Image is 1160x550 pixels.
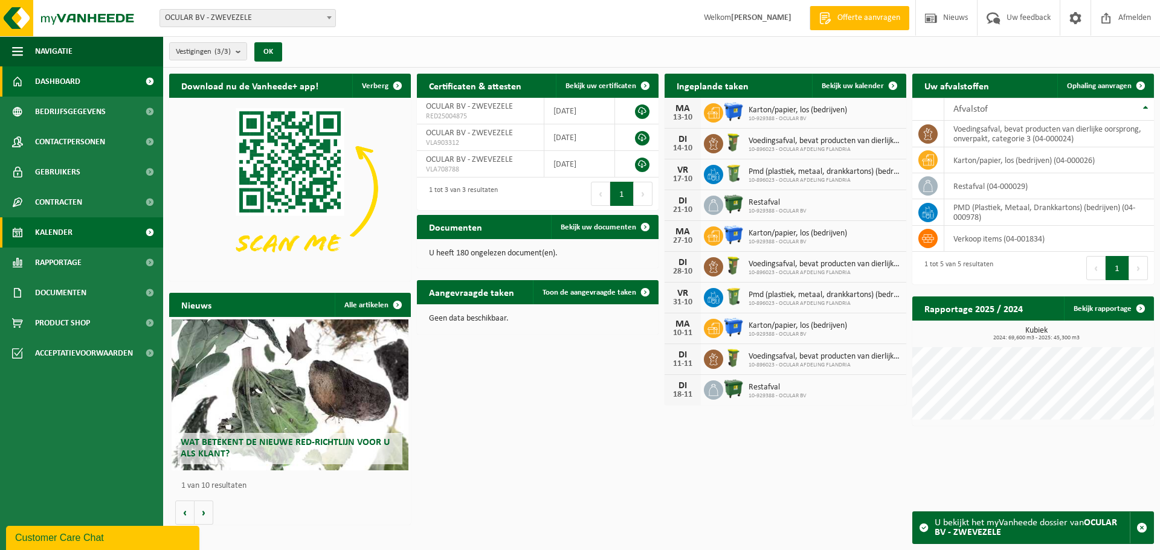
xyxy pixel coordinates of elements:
a: Wat betekent de nieuwe RED-richtlijn voor u als klant? [172,319,408,470]
h2: Aangevraagde taken [417,280,526,304]
button: 1 [1106,256,1129,280]
img: WB-1100-HPE-GN-01 [723,194,744,214]
span: VLA903312 [426,138,535,148]
td: PMD (Plastiek, Metaal, Drankkartons) (bedrijven) (04-000978) [944,199,1154,226]
h2: Ingeplande taken [665,74,761,97]
div: MA [671,104,695,114]
span: Product Shop [35,308,90,338]
td: karton/papier, los (bedrijven) (04-000026) [944,147,1154,173]
img: WB-0060-HPE-GN-50 [723,255,744,276]
div: 10-11 [671,329,695,337]
td: [DATE] [544,151,615,177]
p: U heeft 180 ongelezen document(en). [429,249,646,258]
a: Offerte aanvragen [810,6,909,30]
span: Pmd (plastiek, metaal, drankkartons) (bedrijven) [749,167,900,177]
span: OCULAR BV - ZWEVEZELE [159,9,336,27]
div: 1 tot 3 van 3 resultaten [423,181,498,207]
div: DI [671,135,695,144]
span: 10-896023 - OCULAR AFDELING FLANDRIA [749,177,900,184]
a: Bekijk rapportage [1064,296,1153,321]
span: 10-896023 - OCULAR AFDELING FLANDRIA [749,146,900,153]
button: Vorige [175,500,195,525]
span: OCULAR BV - ZWEVEZELE [426,102,513,111]
span: Wat betekent de nieuwe RED-richtlijn voor u als klant? [181,438,390,459]
a: Bekijk uw certificaten [556,74,657,98]
div: 17-10 [671,175,695,184]
span: Navigatie [35,36,72,66]
div: DI [671,350,695,360]
span: Afvalstof [953,104,988,114]
span: Bekijk uw documenten [561,223,636,231]
img: WB-1100-HPE-BE-01 [723,225,744,245]
h2: Documenten [417,215,494,238]
td: verkoop items (04-001834) [944,226,1154,252]
span: Bedrijfsgegevens [35,97,106,127]
span: Contracten [35,187,82,217]
span: Voedingsafval, bevat producten van dierlijke oorsprong, onverpakt, categorie 3 [749,136,900,146]
span: 2024: 69,600 m3 - 2025: 45,300 m3 [918,335,1154,341]
span: Ophaling aanvragen [1067,82,1132,90]
span: 10-896023 - OCULAR AFDELING FLANDRIA [749,269,900,277]
span: 10-929388 - OCULAR BV [749,392,807,400]
div: 13-10 [671,114,695,122]
a: Bekijk uw documenten [551,215,657,239]
span: Rapportage [35,248,82,278]
strong: OCULAR BV - ZWEVEZELE [935,518,1117,537]
img: WB-1100-HPE-GN-01 [723,379,744,399]
p: Geen data beschikbaar. [429,315,646,323]
span: Karton/papier, los (bedrijven) [749,106,847,115]
button: Next [1129,256,1148,280]
div: 27-10 [671,237,695,245]
div: DI [671,258,695,267]
span: Dashboard [35,66,80,97]
span: Karton/papier, los (bedrijven) [749,321,847,331]
button: Next [634,182,652,206]
span: Acceptatievoorwaarden [35,338,133,368]
button: Vestigingen(3/3) [169,42,247,60]
button: Previous [591,182,610,206]
div: 11-11 [671,360,695,368]
img: WB-0240-HPE-GN-50 [723,163,744,184]
div: VR [671,165,695,175]
span: Voedingsafval, bevat producten van dierlijke oorsprong, onverpakt, categorie 3 [749,352,900,362]
a: Alle artikelen [335,293,410,317]
div: 31-10 [671,298,695,307]
span: RED25004875 [426,112,535,121]
div: 28-10 [671,267,695,276]
span: Kalender [35,217,72,248]
a: Ophaling aanvragen [1057,74,1153,98]
span: VLA708788 [426,165,535,174]
button: 1 [610,182,634,206]
span: Contactpersonen [35,127,105,157]
span: Verberg [362,82,388,90]
span: Offerte aanvragen [834,12,903,24]
h2: Certificaten & attesten [417,74,533,97]
button: OK [254,42,282,62]
span: 10-896023 - OCULAR AFDELING FLANDRIA [749,362,900,369]
td: [DATE] [544,98,615,124]
span: 10-929388 - OCULAR BV [749,331,847,338]
img: WB-0060-HPE-GN-50 [723,132,744,153]
div: 21-10 [671,206,695,214]
h2: Nieuws [169,293,224,316]
a: Bekijk uw kalender [812,74,905,98]
h2: Rapportage 2025 / 2024 [912,296,1035,320]
img: WB-0240-HPE-GN-50 [723,286,744,307]
button: Volgende [195,500,213,525]
span: 10-929388 - OCULAR BV [749,238,847,246]
span: 10-929388 - OCULAR BV [749,115,847,123]
span: Documenten [35,278,86,308]
iframe: chat widget [6,523,202,550]
button: Previous [1086,256,1106,280]
img: WB-1100-HPE-BE-01 [723,317,744,337]
span: 10-896023 - OCULAR AFDELING FLANDRIA [749,300,900,307]
td: restafval (04-000029) [944,173,1154,199]
h3: Kubiek [918,327,1154,341]
span: Restafval [749,383,807,392]
span: Voedingsafval, bevat producten van dierlijke oorsprong, onverpakt, categorie 3 [749,260,900,269]
div: 14-10 [671,144,695,153]
img: WB-0060-HPE-GN-50 [723,348,744,368]
div: 18-11 [671,391,695,399]
div: U bekijkt het myVanheede dossier van [935,512,1130,543]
